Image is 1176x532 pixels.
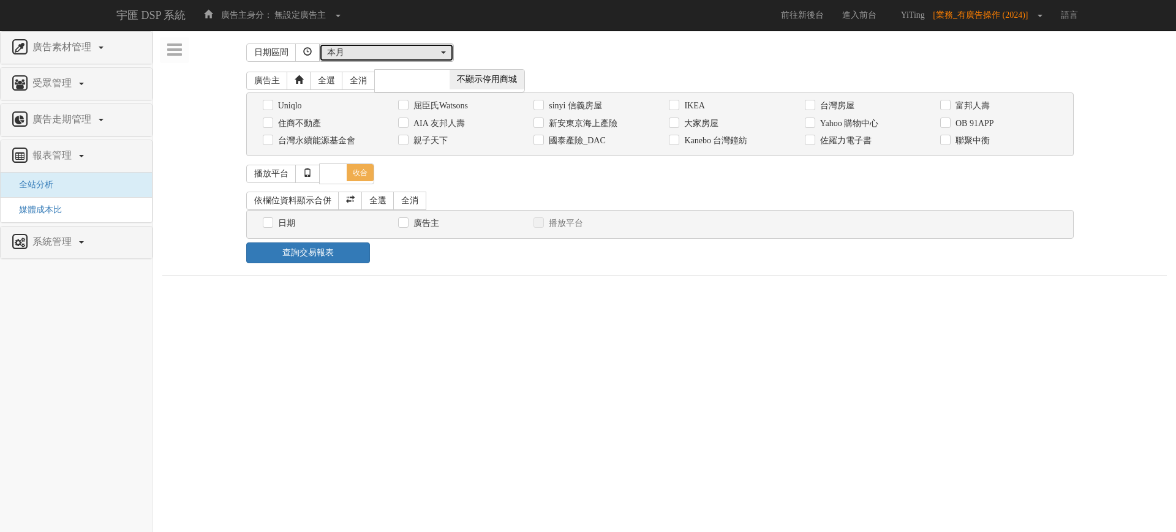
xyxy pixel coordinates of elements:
[410,118,465,130] label: AIA 友邦人壽
[327,47,439,59] div: 本月
[410,217,439,230] label: 廣告主
[29,150,78,160] span: 報表管理
[10,205,62,214] a: 媒體成本比
[29,114,97,124] span: 廣告走期管理
[410,100,468,112] label: 屈臣氏Watsons
[952,135,990,147] label: 聯聚中衡
[895,10,931,20] span: YiTing
[817,135,872,147] label: 佐羅力電子書
[319,43,454,62] button: 本月
[29,236,78,247] span: 系統管理
[681,100,704,112] label: IKEA
[933,10,1034,20] span: [業務_有廣告操作 (2024)]
[681,118,718,130] label: 大家房屋
[221,10,273,20] span: 廣告主身分：
[310,72,343,90] a: 全選
[546,100,602,112] label: sinyi 信義房屋
[29,78,78,88] span: 受眾管理
[10,110,143,130] a: 廣告走期管理
[952,118,994,130] label: OB 91APP
[681,135,747,147] label: Kanebo 台灣鐘紡
[275,100,302,112] label: Uniqlo
[10,74,143,94] a: 受眾管理
[275,217,295,230] label: 日期
[410,135,448,147] label: 親子天下
[274,10,326,20] span: 無設定廣告主
[10,146,143,166] a: 報表管理
[342,72,375,90] a: 全消
[275,135,355,147] label: 台灣永續能源基金會
[275,118,321,130] label: 住商不動產
[10,180,53,189] a: 全站分析
[546,135,606,147] label: 國泰產險_DAC
[246,242,371,263] a: 查詢交易報表
[29,42,97,52] span: 廣告素材管理
[10,233,143,252] a: 系統管理
[361,192,394,210] a: 全選
[347,164,374,181] span: 收合
[450,70,524,89] span: 不顯示停用商城
[546,217,583,230] label: 播放平台
[546,118,617,130] label: 新安東京海上產險
[817,118,878,130] label: Yahoo 購物中心
[10,38,143,58] a: 廣告素材管理
[393,192,426,210] a: 全消
[817,100,854,112] label: 台灣房屋
[952,100,990,112] label: 富邦人壽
